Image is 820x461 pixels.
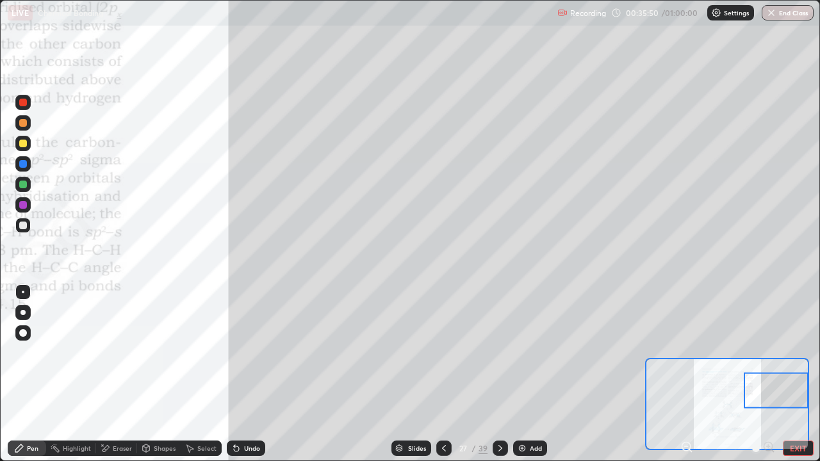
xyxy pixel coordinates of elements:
[724,10,749,16] p: Settings
[38,8,103,18] p: Chemical Bonding
[154,445,176,451] div: Shapes
[63,445,91,451] div: Highlight
[197,445,217,451] div: Select
[762,5,814,20] button: End Class
[457,444,470,452] div: 27
[570,8,606,18] p: Recording
[783,441,814,456] button: EXIT
[557,8,568,18] img: recording.375f2c34.svg
[472,444,476,452] div: /
[12,8,29,18] p: LIVE
[113,445,132,451] div: Eraser
[530,445,542,451] div: Add
[517,443,527,453] img: add-slide-button
[479,442,488,454] div: 39
[27,445,38,451] div: Pen
[408,445,426,451] div: Slides
[244,445,260,451] div: Undo
[766,8,776,18] img: end-class-cross
[711,8,721,18] img: class-settings-icons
